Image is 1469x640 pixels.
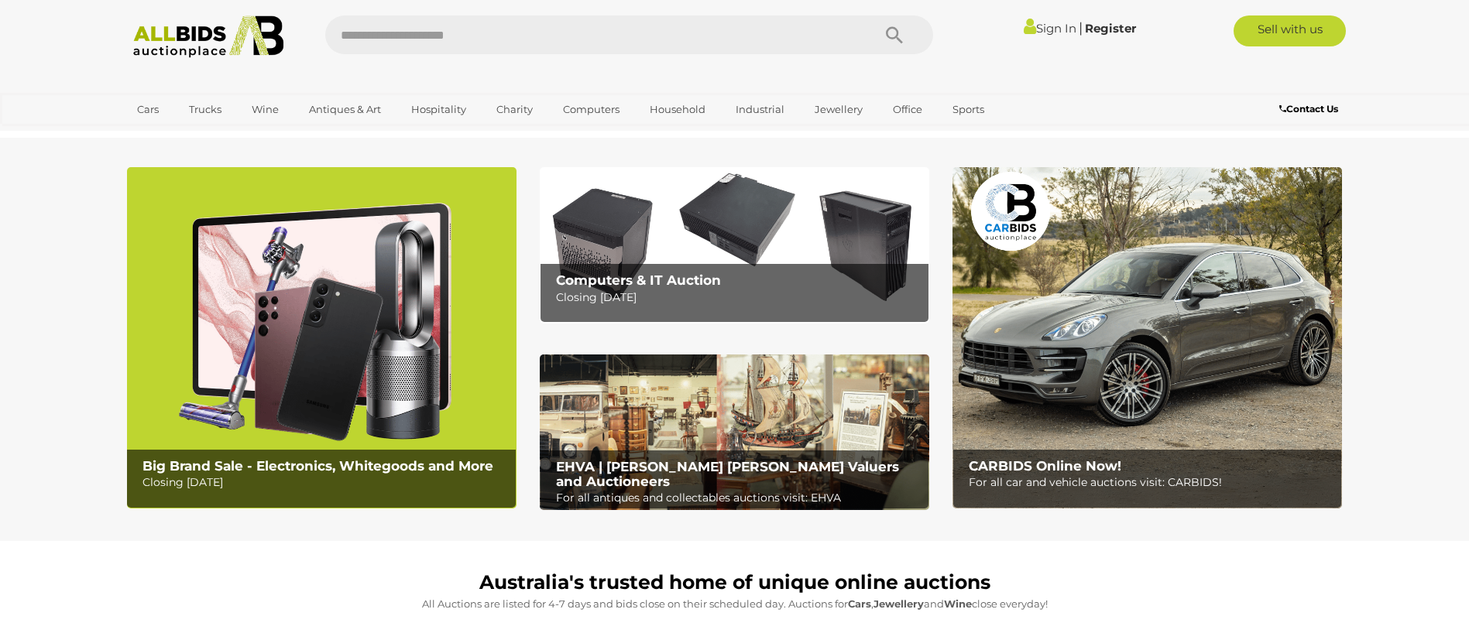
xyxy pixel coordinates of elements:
[556,459,899,489] b: EHVA | [PERSON_NAME] [PERSON_NAME] Valuers and Auctioneers
[540,354,929,511] a: EHVA | Evans Hastings Valuers and Auctioneers EHVA | [PERSON_NAME] [PERSON_NAME] Valuers and Auct...
[486,97,543,122] a: Charity
[1079,19,1083,36] span: |
[127,167,517,508] img: Big Brand Sale - Electronics, Whitegoods and More
[540,167,929,323] img: Computers & IT Auction
[952,167,1342,508] img: CARBIDS Online Now!
[135,595,1335,613] p: All Auctions are listed for 4-7 days and bids close on their scheduled day. Auctions for , and cl...
[540,167,929,323] a: Computers & IT Auction Computers & IT Auction Closing [DATE]
[883,97,932,122] a: Office
[805,97,873,122] a: Jewellery
[942,97,994,122] a: Sports
[726,97,795,122] a: Industrial
[969,473,1333,492] p: For all car and vehicle auctions visit: CARBIDS!
[1279,101,1342,118] a: Contact Us
[952,167,1342,508] a: CARBIDS Online Now! CARBIDS Online Now! For all car and vehicle auctions visit: CARBIDS!
[969,458,1121,474] b: CARBIDS Online Now!
[127,122,257,148] a: [GEOGRAPHIC_DATA]
[556,488,921,508] p: For all antiques and collectables auctions visit: EHVA
[142,458,493,474] b: Big Brand Sale - Electronics, Whitegoods and More
[135,572,1335,594] h1: Australia's trusted home of unique online auctions
[556,272,721,288] b: Computers & IT Auction
[553,97,630,122] a: Computers
[401,97,476,122] a: Hospitality
[848,597,871,610] strong: Cars
[540,354,929,511] img: EHVA | Evans Hastings Valuers and Auctioneers
[856,15,933,54] button: Search
[127,167,517,508] a: Big Brand Sale - Electronics, Whitegoods and More Big Brand Sale - Electronics, Whitegoods and Mo...
[142,473,507,492] p: Closing [DATE]
[1024,21,1076,36] a: Sign In
[179,97,232,122] a: Trucks
[299,97,391,122] a: Antiques & Art
[1085,21,1136,36] a: Register
[242,97,289,122] a: Wine
[640,97,716,122] a: Household
[1234,15,1346,46] a: Sell with us
[1279,103,1338,115] b: Contact Us
[556,288,921,307] p: Closing [DATE]
[874,597,924,610] strong: Jewellery
[125,15,293,58] img: Allbids.com.au
[944,597,972,610] strong: Wine
[127,97,169,122] a: Cars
